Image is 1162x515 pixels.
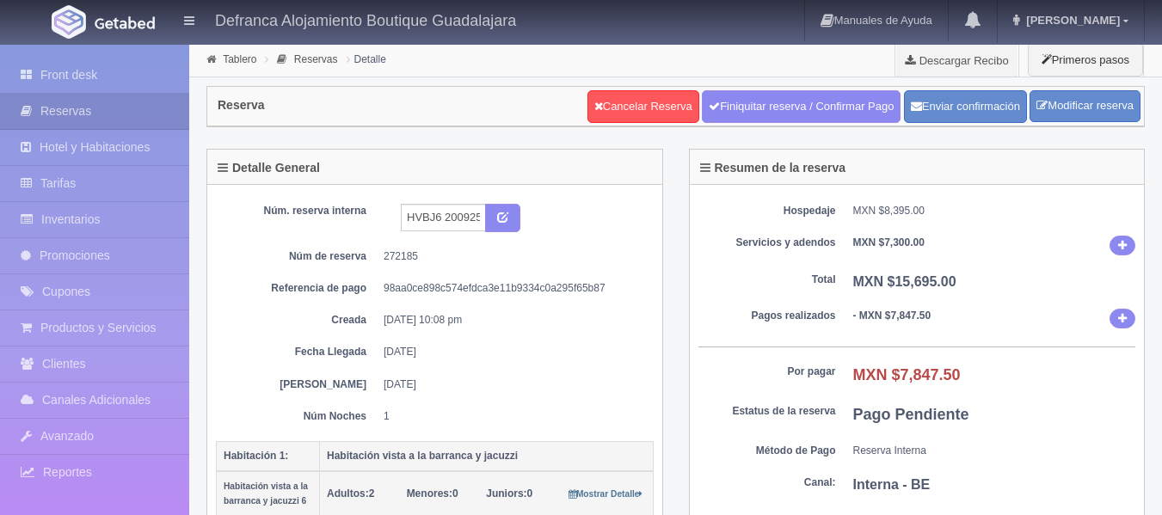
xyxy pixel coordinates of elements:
[294,53,338,65] a: Reservas
[407,487,458,500] span: 0
[569,489,643,499] small: Mostrar Detalle
[215,9,516,30] h4: Defranca Alojamiento Boutique Guadalajara
[486,487,526,500] strong: Juniors:
[698,273,836,287] dt: Total
[223,53,256,65] a: Tablero
[698,404,836,419] dt: Estatus de la reserva
[229,281,366,296] dt: Referencia de pago
[384,345,641,359] dd: [DATE]
[569,487,643,500] a: Mostrar Detalle
[698,444,836,458] dt: Método de Pago
[229,409,366,424] dt: Núm Noches
[229,249,366,264] dt: Núm de reserva
[384,377,641,392] dd: [DATE]
[698,204,836,218] dt: Hospedaje
[1030,90,1140,122] a: Modificar reserva
[587,90,699,123] a: Cancelar Reserva
[698,309,836,323] dt: Pagos realizados
[320,441,654,471] th: Habitación vista a la barranca y jacuzzi
[853,236,925,248] b: MXN $7,300.00
[1028,43,1143,77] button: Primeros pasos
[384,313,641,328] dd: [DATE] 10:08 pm
[229,313,366,328] dt: Creada
[698,475,836,490] dt: Canal:
[52,5,86,39] img: Getabed
[327,487,369,500] strong: Adultos:
[853,406,969,423] b: Pago Pendiente
[895,43,1018,77] a: Descargar Recibo
[384,249,641,264] dd: 272185
[853,310,931,322] b: - MXN $7,847.50
[407,487,452,500] strong: Menores:
[218,162,320,175] h4: Detalle General
[700,162,846,175] h4: Resumen de la reserva
[95,16,155,29] img: Getabed
[1022,14,1120,27] span: [PERSON_NAME]
[224,450,288,462] b: Habitación 1:
[853,274,956,289] b: MXN $15,695.00
[702,90,901,123] a: Finiquitar reserva / Confirmar Pago
[342,51,390,67] li: Detalle
[853,444,1136,458] dd: Reserva Interna
[853,204,1136,218] dd: MXN $8,395.00
[904,90,1027,123] button: Enviar confirmación
[384,281,641,296] dd: 98aa0ce898c574efdca3e11b9334c0a295f65b87
[327,487,374,500] span: 2
[486,487,532,500] span: 0
[229,204,366,218] dt: Núm. reserva interna
[229,377,366,392] dt: [PERSON_NAME]
[218,99,265,112] h4: Reserva
[698,365,836,379] dt: Por pagar
[853,477,931,492] b: Interna - BE
[698,236,836,250] dt: Servicios y adendos
[384,409,641,424] dd: 1
[229,345,366,359] dt: Fecha Llegada
[853,366,961,383] b: MXN $7,847.50
[224,481,308,506] small: Habitación vista a la barranca y jacuzzi 6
